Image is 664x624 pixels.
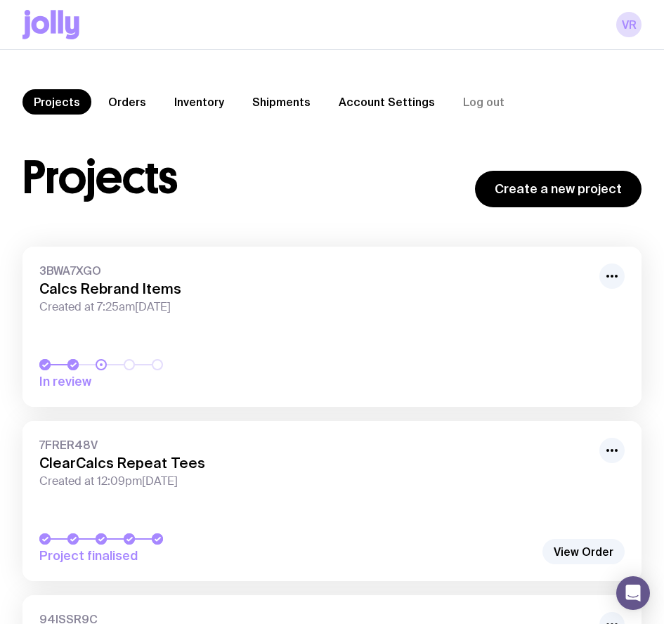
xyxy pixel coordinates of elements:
[452,89,516,115] button: Log out
[22,421,642,581] a: 7FRER48VClearCalcs Repeat TeesCreated at 12:09pm[DATE]Project finalised
[22,89,91,115] a: Projects
[616,12,642,37] a: VR
[475,171,642,207] a: Create a new project
[327,89,446,115] a: Account Settings
[39,264,591,278] span: 3BWA7XGO
[39,474,591,488] span: Created at 12:09pm[DATE]
[542,539,625,564] a: View Order
[39,547,535,564] span: Project finalised
[22,155,178,200] h1: Projects
[39,438,591,452] span: 7FRER48V
[39,455,591,472] h3: ClearCalcs Repeat Tees
[241,89,322,115] a: Shipments
[39,280,591,297] h3: Calcs Rebrand Items
[97,89,157,115] a: Orders
[22,247,642,407] a: 3BWA7XGOCalcs Rebrand ItemsCreated at 7:25am[DATE]In review
[39,373,535,390] span: In review
[39,300,591,314] span: Created at 7:25am[DATE]
[616,576,650,610] div: Open Intercom Messenger
[163,89,235,115] a: Inventory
